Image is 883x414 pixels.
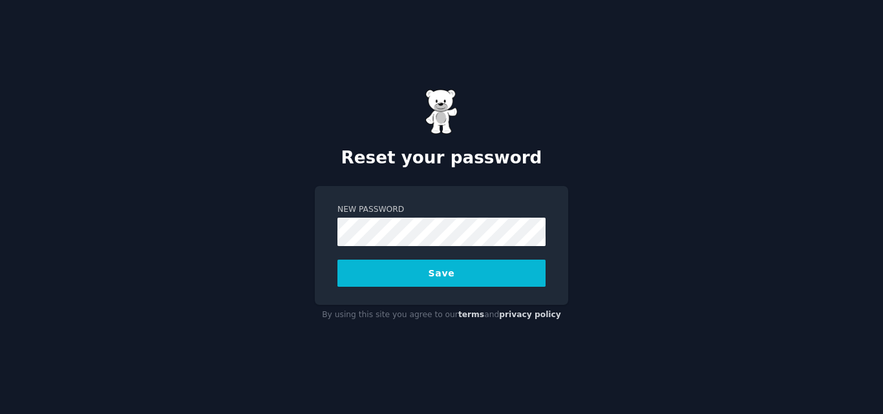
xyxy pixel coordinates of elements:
[337,204,546,216] label: New Password
[337,260,546,287] button: Save
[315,148,568,169] h2: Reset your password
[499,310,561,319] a: privacy policy
[425,89,458,134] img: Gummy Bear
[315,305,568,326] div: By using this site you agree to our and
[458,310,484,319] a: terms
